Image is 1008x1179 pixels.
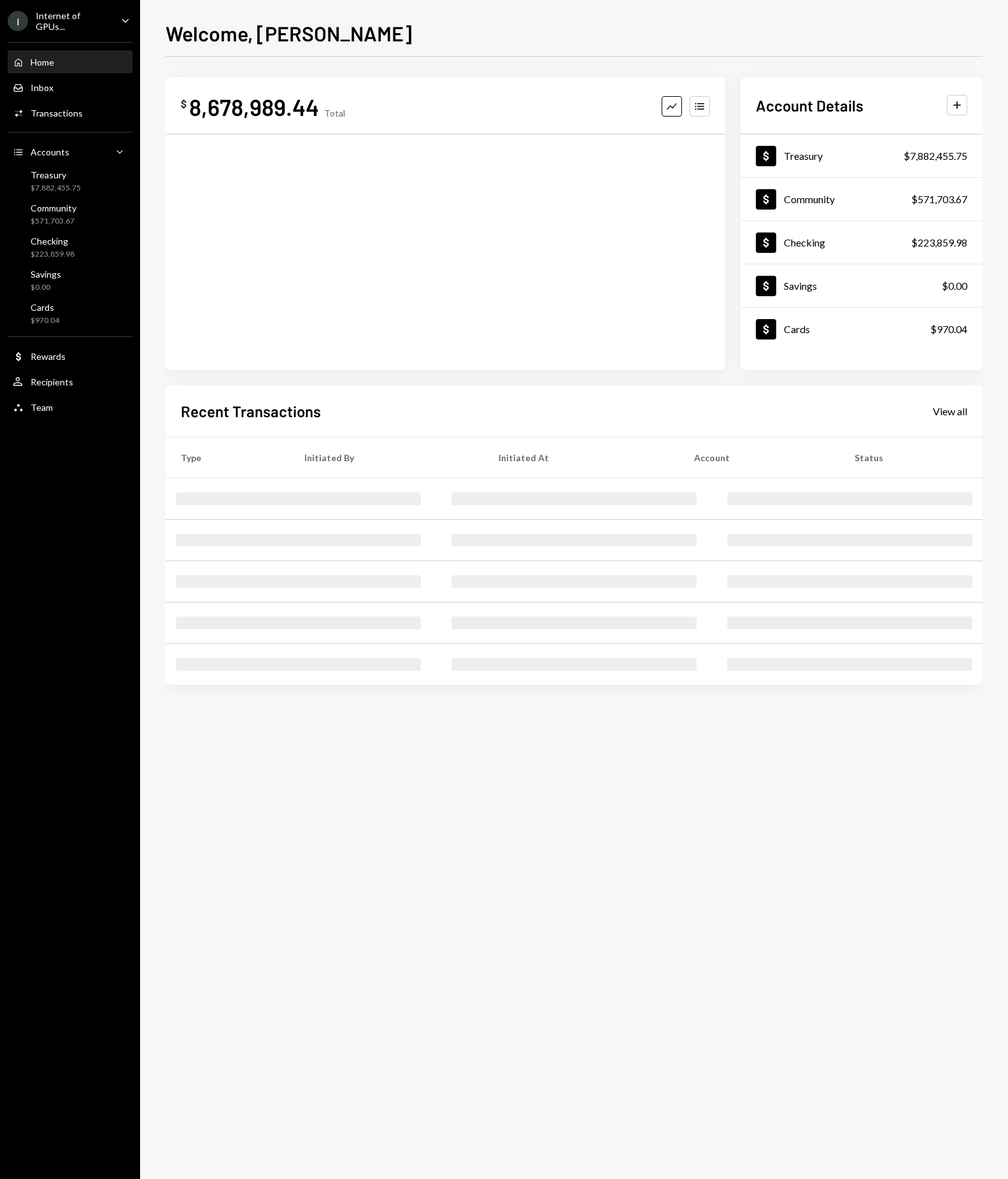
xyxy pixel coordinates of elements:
div: Savings [784,280,817,292]
div: Home [31,57,54,68]
a: Cards$970.04 [741,308,983,350]
div: $223,859.98 [31,249,75,260]
a: Rewards [8,345,132,368]
div: $7,882,455.75 [31,183,81,194]
th: Status [839,437,983,478]
a: Recipients [8,370,132,393]
h2: Account Details [756,95,863,116]
div: Transactions [31,108,83,118]
a: Savings$0.00 [8,265,132,296]
div: 8,678,989.44 [189,92,319,121]
div: Cards [31,302,59,313]
a: Team [8,396,132,418]
div: Total [324,108,345,118]
div: Community [31,203,76,213]
a: View all [933,404,967,418]
div: $223,859.98 [911,235,967,250]
a: Home [8,50,132,73]
a: Checking$223,859.98 [741,221,983,264]
div: $0.00 [31,282,61,293]
div: Treasury [31,169,81,180]
div: $7,882,455.75 [904,148,967,164]
div: $970.04 [930,322,967,337]
div: $0.00 [942,278,967,294]
th: Initiated At [483,437,679,478]
div: $571,703.67 [31,216,76,227]
th: Initiated By [289,437,483,478]
div: Inbox [31,82,53,93]
a: Community$571,703.67 [8,199,132,229]
th: Account [679,437,839,478]
a: Community$571,703.67 [741,178,983,220]
div: Rewards [31,351,66,362]
a: Checking$223,859.98 [8,232,132,262]
div: $571,703.67 [911,192,967,207]
a: Inbox [8,76,132,99]
div: Checking [31,236,75,247]
a: Transactions [8,101,132,124]
div: Recipients [31,376,73,387]
th: Type [166,437,289,478]
a: Savings$0.00 [741,264,983,307]
div: Internet of GPUs... [36,10,111,32]
div: $970.04 [31,315,59,326]
div: Accounts [31,146,69,157]
div: Treasury [784,150,823,162]
h2: Recent Transactions [181,401,321,422]
a: Accounts [8,140,132,163]
div: $ [181,97,187,110]
div: I [8,11,28,31]
div: Checking [784,236,825,248]
a: Treasury$7,882,455.75 [741,134,983,177]
div: Savings [31,269,61,280]
a: Cards$970.04 [8,298,132,329]
div: Cards [784,323,810,335]
div: View all [933,405,967,418]
a: Treasury$7,882,455.75 [8,166,132,196]
div: Team [31,402,53,413]
h1: Welcome, [PERSON_NAME] [166,20,412,46]
div: Community [784,193,835,205]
